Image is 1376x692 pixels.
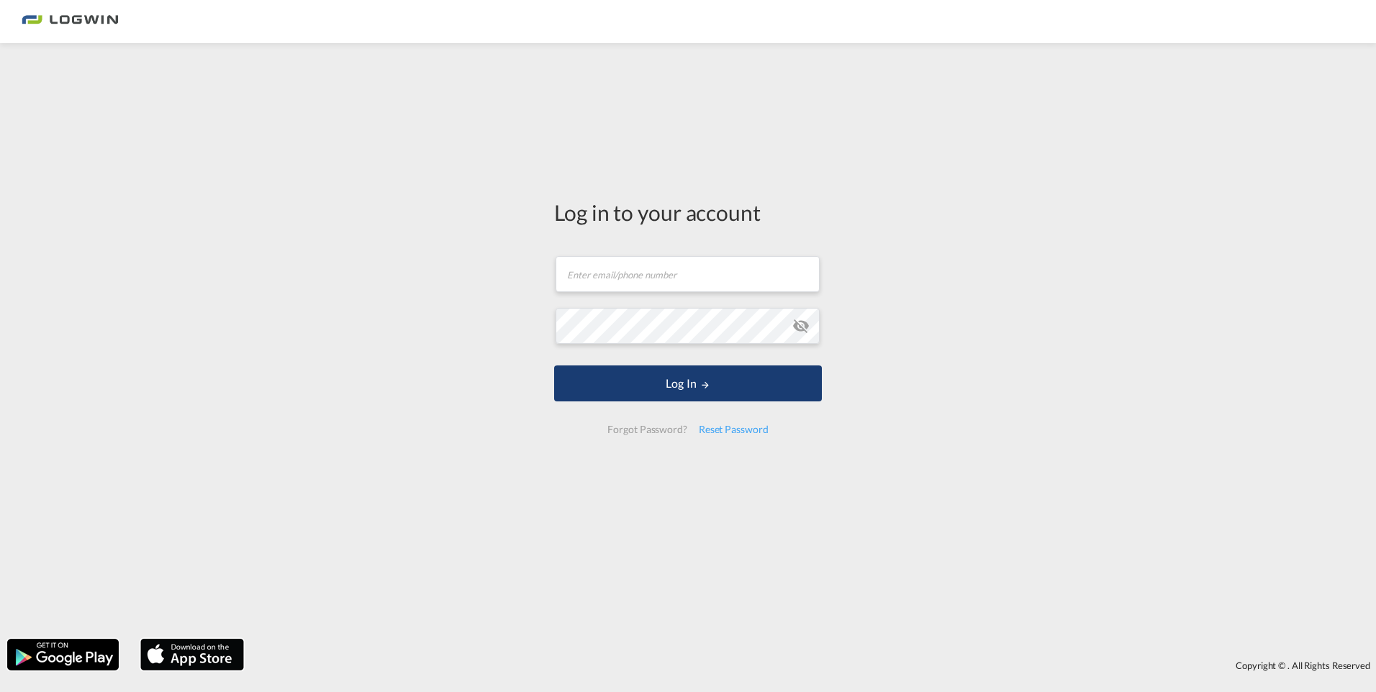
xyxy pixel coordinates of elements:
img: bc73a0e0d8c111efacd525e4c8ad7d32.png [22,6,119,38]
img: apple.png [139,637,245,672]
md-icon: icon-eye-off [792,317,810,334]
img: google.png [6,637,120,672]
input: Enter email/phone number [556,256,820,292]
div: Reset Password [693,416,774,442]
div: Forgot Password? [602,416,692,442]
div: Log in to your account [554,197,822,227]
button: LOGIN [554,365,822,401]
div: Copyright © . All Rights Reserved [251,653,1376,678]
